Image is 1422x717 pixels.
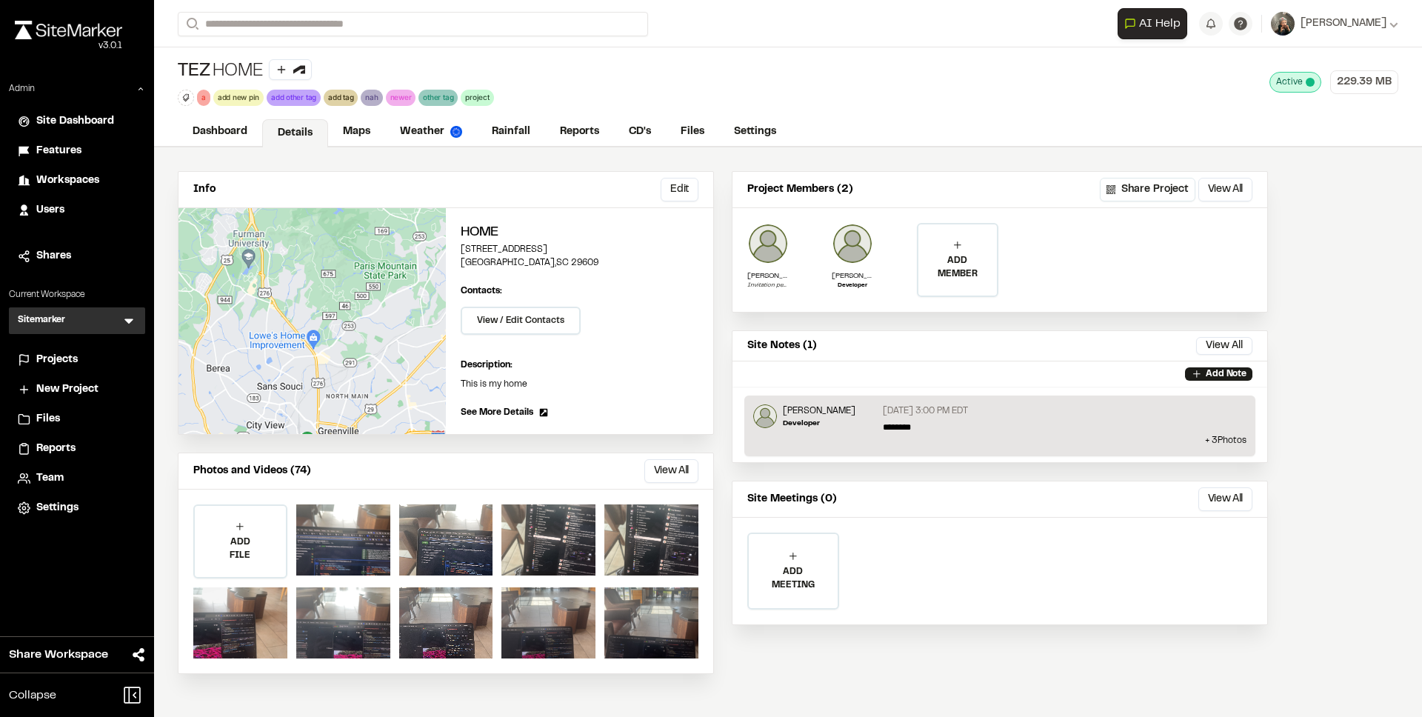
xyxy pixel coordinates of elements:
p: ADD MEETING [749,565,838,592]
p: Contacts: [461,284,502,298]
a: New Project [18,381,136,398]
div: other tag [418,90,458,105]
img: User [1271,12,1295,36]
span: AI Help [1139,15,1181,33]
p: ADD MEMBER [918,254,997,281]
a: Files [18,411,136,427]
p: Photos and Videos (74) [193,463,311,479]
a: Details [262,119,328,147]
span: [PERSON_NAME] [1301,16,1386,32]
span: Features [36,143,81,159]
img: rebrand.png [15,21,122,39]
span: Shares [36,248,71,264]
a: CD's [614,118,666,146]
a: Reports [545,118,614,146]
a: Settings [18,500,136,516]
span: Collapse [9,687,56,704]
div: 229.39 MB [1330,70,1398,94]
p: Site Notes (1) [747,338,817,354]
span: This project is active and counting against your active project count. [1306,78,1315,87]
p: [PERSON_NAME] [832,270,873,281]
a: Reports [18,441,136,457]
img: Tom Evans [832,223,873,264]
div: newer [386,90,416,105]
p: Add Note [1206,367,1246,381]
p: Developer [832,281,873,290]
button: View All [1198,178,1252,201]
button: View All [1196,337,1252,355]
p: [DATE] 3:00 PM EDT [883,404,968,418]
span: Files [36,411,60,427]
a: Maps [328,118,385,146]
h2: Home [461,223,698,243]
a: Weather [385,118,477,146]
p: ADD FILE [195,536,286,562]
span: Projects [36,352,78,368]
p: [PERSON_NAME] [783,404,855,418]
a: Rainfall [477,118,545,146]
img: user_empty.png [747,223,789,264]
p: Description: [461,358,698,372]
button: Edit Tags [178,90,194,106]
p: + 3 Photo s [753,434,1246,447]
span: Reports [36,441,76,457]
a: Dashboard [178,118,262,146]
div: a [197,90,210,105]
span: Users [36,202,64,219]
a: Workspaces [18,173,136,189]
a: Files [666,118,719,146]
span: TEZ [178,60,210,84]
a: Site Dashboard [18,113,136,130]
span: Settings [36,500,79,516]
div: add other tag [267,90,321,105]
div: add tag [324,90,358,105]
a: Projects [18,352,136,368]
span: Active [1276,76,1303,89]
div: Open AI Assistant [1118,8,1193,39]
p: Developer [783,418,855,429]
div: add new pin [213,90,264,105]
button: Open AI Assistant [1118,8,1187,39]
div: This project is active and counting against your active project count. [1269,72,1321,93]
p: [PERSON_NAME][EMAIL_ADDRESS][DOMAIN_NAME] [747,270,789,281]
button: View All [1198,487,1252,511]
p: [STREET_ADDRESS] [461,243,698,256]
a: Shares [18,248,136,264]
p: Admin [9,82,35,96]
div: project [461,90,493,105]
img: Tom Evans [753,404,777,428]
button: [PERSON_NAME] [1271,12,1398,36]
a: Settings [719,118,791,146]
div: nah [361,90,382,105]
p: [GEOGRAPHIC_DATA] , SC 29609 [461,256,698,270]
p: Invitation pending [747,281,789,290]
p: Site Meetings (0) [747,491,837,507]
h3: Sitemarker [18,313,65,328]
button: Share Project [1100,178,1195,201]
p: This is my home [461,378,698,391]
p: Project Members (2) [747,181,853,198]
div: Oh geez...please don't... [15,39,122,53]
span: Team [36,470,64,487]
span: New Project [36,381,99,398]
span: Share Workspace [9,646,108,664]
button: View / Edit Contacts [461,307,581,335]
span: Site Dashboard [36,113,114,130]
img: precipai.png [450,126,462,138]
p: Info [193,181,216,198]
a: Team [18,470,136,487]
a: Features [18,143,136,159]
span: See More Details [461,406,533,419]
a: Users [18,202,136,219]
div: Home [178,59,497,84]
button: Search [178,12,204,36]
button: Edit [661,178,698,201]
button: View All [644,459,698,483]
span: Workspaces [36,173,99,189]
p: Current Workspace [9,288,145,301]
